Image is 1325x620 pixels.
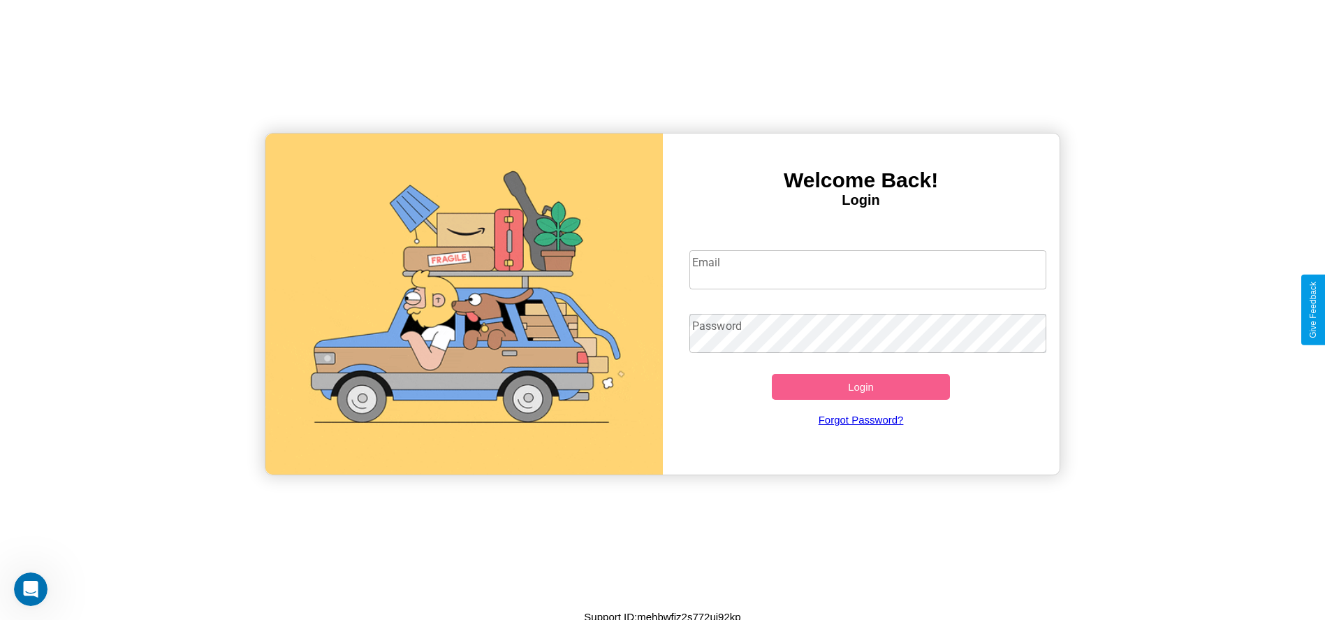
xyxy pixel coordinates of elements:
[265,134,662,475] img: gif
[682,400,1039,440] a: Forgot Password?
[1308,282,1318,338] div: Give Feedback
[663,168,1060,192] h3: Welcome Back!
[663,192,1060,208] h4: Login
[772,374,951,400] button: Login
[14,572,47,606] iframe: Intercom live chat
